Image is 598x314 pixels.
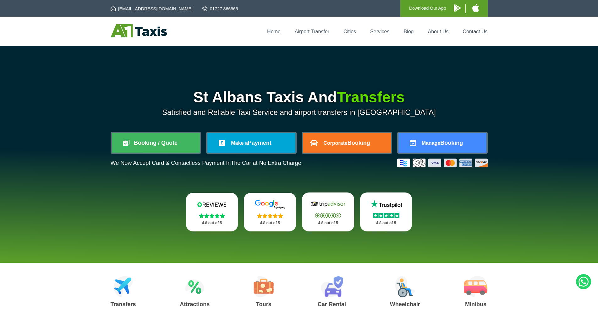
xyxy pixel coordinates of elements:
img: Stars [315,213,341,218]
a: About Us [428,29,449,34]
img: Credit And Debit Cards [397,159,488,167]
img: Stars [373,213,399,218]
img: Stars [257,213,283,218]
h3: Minibus [464,301,487,307]
span: Make a [231,140,248,146]
img: A1 Taxis iPhone App [472,4,479,12]
a: Contact Us [463,29,487,34]
a: Reviews.io Stars 4.8 out of 5 [186,193,238,231]
img: Trustpilot [367,199,405,209]
img: Google [251,200,289,209]
a: [EMAIL_ADDRESS][DOMAIN_NAME] [111,6,193,12]
span: Transfers [337,89,405,106]
span: Manage [422,140,441,146]
img: Stars [199,213,225,218]
a: CorporateBooking [303,133,391,153]
a: Tripadvisor Stars 4.8 out of 5 [302,192,354,231]
p: 4.8 out of 5 [309,219,347,227]
img: Car Rental [321,276,343,297]
h3: Transfers [111,301,136,307]
p: Satisfied and Reliable Taxi Service and airport transfers in [GEOGRAPHIC_DATA] [111,108,488,117]
p: 4.8 out of 5 [251,219,289,227]
a: Cities [343,29,356,34]
h3: Car Rental [318,301,346,307]
img: Tours [254,276,274,297]
a: Airport Transfer [295,29,329,34]
span: Corporate [323,140,347,146]
p: 4.8 out of 5 [193,219,231,227]
h3: Attractions [180,301,210,307]
a: 01727 866666 [202,6,238,12]
a: Booking / Quote [112,133,200,153]
img: A1 Taxis St Albans LTD [111,24,167,37]
p: 4.8 out of 5 [367,219,405,227]
a: Google Stars 4.8 out of 5 [244,193,296,231]
h1: St Albans Taxis And [111,90,488,105]
img: Minibus [464,276,487,297]
a: Blog [403,29,414,34]
a: Services [370,29,389,34]
img: Airport Transfers [114,276,133,297]
img: Attractions [185,276,204,297]
a: Home [267,29,281,34]
p: Download Our App [409,4,446,12]
h3: Tours [254,301,274,307]
img: Reviews.io [193,200,231,209]
h3: Wheelchair [390,301,420,307]
img: A1 Taxis Android App [454,4,461,12]
p: We Now Accept Card & Contactless Payment In [111,160,303,166]
img: Tripadvisor [309,199,347,209]
a: ManageBooking [398,133,486,153]
span: The Car at No Extra Charge. [231,160,303,166]
a: Trustpilot Stars 4.8 out of 5 [360,192,412,231]
a: Make aPayment [207,133,295,153]
img: Wheelchair [395,276,415,297]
